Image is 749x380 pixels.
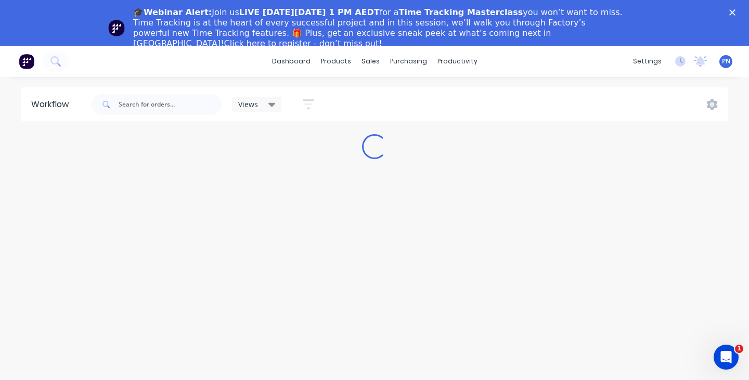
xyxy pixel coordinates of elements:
span: 1 [735,345,743,353]
img: Profile image for Team [108,20,125,36]
b: Time Tracking Masterclass [399,7,523,17]
div: productivity [432,54,483,69]
span: Views [238,99,258,110]
div: Join us for a you won’t want to miss. Time Tracking is at the heart of every successful project a... [133,7,624,49]
a: Click here to register - don’t miss out! [224,38,382,48]
div: sales [356,54,385,69]
a: dashboard [267,54,316,69]
div: Workflow [31,98,74,111]
b: LIVE [DATE][DATE] 1 PM AEDT [239,7,380,17]
div: Close [729,9,740,16]
div: products [316,54,356,69]
img: Factory [19,54,34,69]
b: 🎓Webinar Alert: [133,7,212,17]
div: purchasing [385,54,432,69]
input: Search for orders... [119,94,222,115]
iframe: Intercom live chat [714,345,739,370]
div: settings [628,54,667,69]
span: PN [722,57,730,66]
